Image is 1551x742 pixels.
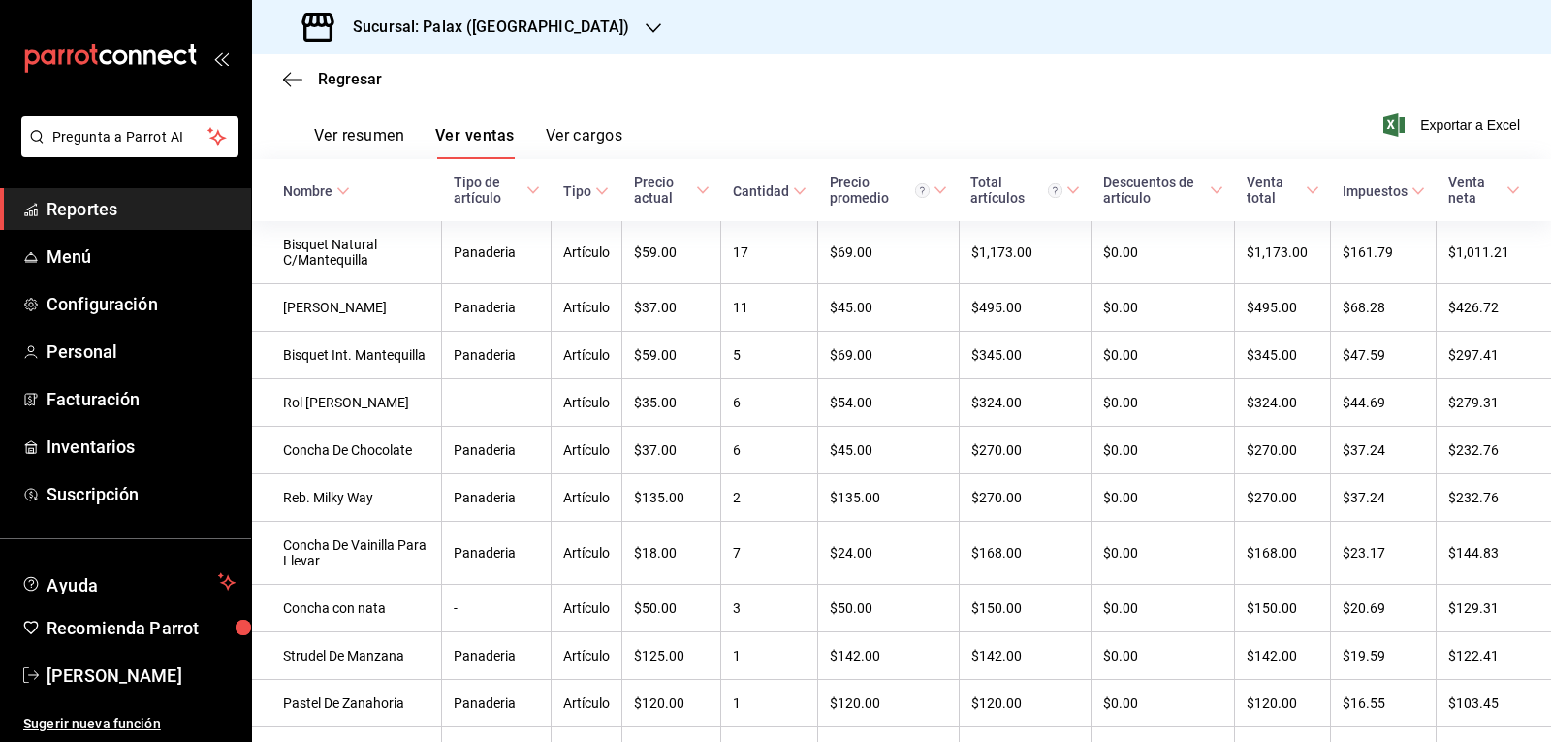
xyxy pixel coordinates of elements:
[1437,332,1551,379] td: $297.41
[1092,221,1235,284] td: $0.00
[622,284,721,332] td: $37.00
[1235,632,1331,680] td: $142.00
[552,585,622,632] td: Artículo
[47,434,236,460] span: Inventarios
[959,284,1092,332] td: $495.00
[1437,522,1551,585] td: $144.83
[47,615,236,641] span: Recomienda Parrot
[314,126,622,159] div: navigation tabs
[442,632,552,680] td: Panaderia
[959,332,1092,379] td: $345.00
[442,221,552,284] td: Panaderia
[442,522,552,585] td: Panaderia
[252,284,442,332] td: [PERSON_NAME]
[252,522,442,585] td: Concha De Vainilla Para Llevar
[252,427,442,474] td: Concha De Chocolate
[1331,379,1437,427] td: $44.69
[283,183,350,199] span: Nombre
[622,221,721,284] td: $59.00
[442,474,552,522] td: Panaderia
[1331,585,1437,632] td: $20.69
[721,522,818,585] td: 7
[818,680,959,727] td: $120.00
[1247,175,1302,206] div: Venta total
[1437,474,1551,522] td: $232.76
[14,141,238,161] a: Pregunta a Parrot AI
[252,332,442,379] td: Bisquet Int. Mantequilla
[47,243,236,270] span: Menú
[442,332,552,379] td: Panaderia
[1092,332,1235,379] td: $0.00
[1331,632,1437,680] td: $19.59
[1343,183,1408,199] div: Impuestos
[818,522,959,585] td: $24.00
[1331,522,1437,585] td: $23.17
[1247,175,1319,206] span: Venta total
[622,379,721,427] td: $35.00
[552,221,622,284] td: Artículo
[721,379,818,427] td: 6
[1437,379,1551,427] td: $279.31
[959,632,1092,680] td: $142.00
[634,175,692,206] div: Precio actual
[47,570,210,594] span: Ayuda
[1437,585,1551,632] td: $129.31
[563,183,609,199] span: Tipo
[552,379,622,427] td: Artículo
[1437,221,1551,284] td: $1,011.21
[721,284,818,332] td: 11
[721,221,818,284] td: 17
[454,175,540,206] span: Tipo de artículo
[47,662,236,689] span: [PERSON_NAME]
[1235,379,1331,427] td: $324.00
[1092,427,1235,474] td: $0.00
[552,522,622,585] td: Artículo
[1092,585,1235,632] td: $0.00
[1092,379,1235,427] td: $0.00
[959,680,1092,727] td: $120.00
[1103,175,1223,206] span: Descuentos de artículo
[959,585,1092,632] td: $150.00
[1235,585,1331,632] td: $150.00
[622,474,721,522] td: $135.00
[442,680,552,727] td: Panaderia
[1235,332,1331,379] td: $345.00
[252,221,442,284] td: Bisquet Natural C/Mantequilla
[959,522,1092,585] td: $168.00
[563,183,591,199] div: Tipo
[1092,522,1235,585] td: $0.00
[47,196,236,222] span: Reportes
[1448,175,1503,206] div: Venta neta
[21,116,238,157] button: Pregunta a Parrot AI
[721,427,818,474] td: 6
[1437,632,1551,680] td: $122.41
[314,126,404,159] button: Ver resumen
[1092,474,1235,522] td: $0.00
[1331,332,1437,379] td: $47.59
[1092,680,1235,727] td: $0.00
[1235,522,1331,585] td: $168.00
[1092,284,1235,332] td: $0.00
[1387,113,1520,137] button: Exportar a Excel
[634,175,710,206] span: Precio actual
[47,291,236,317] span: Configuración
[721,632,818,680] td: 1
[552,680,622,727] td: Artículo
[213,50,229,66] button: open_drawer_menu
[1103,175,1206,206] div: Descuentos de artículo
[970,175,1080,206] span: Total artículos
[818,585,959,632] td: $50.00
[1437,427,1551,474] td: $232.76
[252,585,442,632] td: Concha con nata
[552,284,622,332] td: Artículo
[23,714,236,734] span: Sugerir nueva función
[1343,183,1425,199] span: Impuestos
[830,175,947,206] span: Precio promedio
[830,175,930,206] div: Precio promedio
[959,221,1092,284] td: $1,173.00
[915,183,930,198] svg: Precio promedio = Total artículos / cantidad
[252,680,442,727] td: Pastel De Zanahoria
[283,183,332,199] div: Nombre
[252,474,442,522] td: Reb. Milky Way
[1331,680,1437,727] td: $16.55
